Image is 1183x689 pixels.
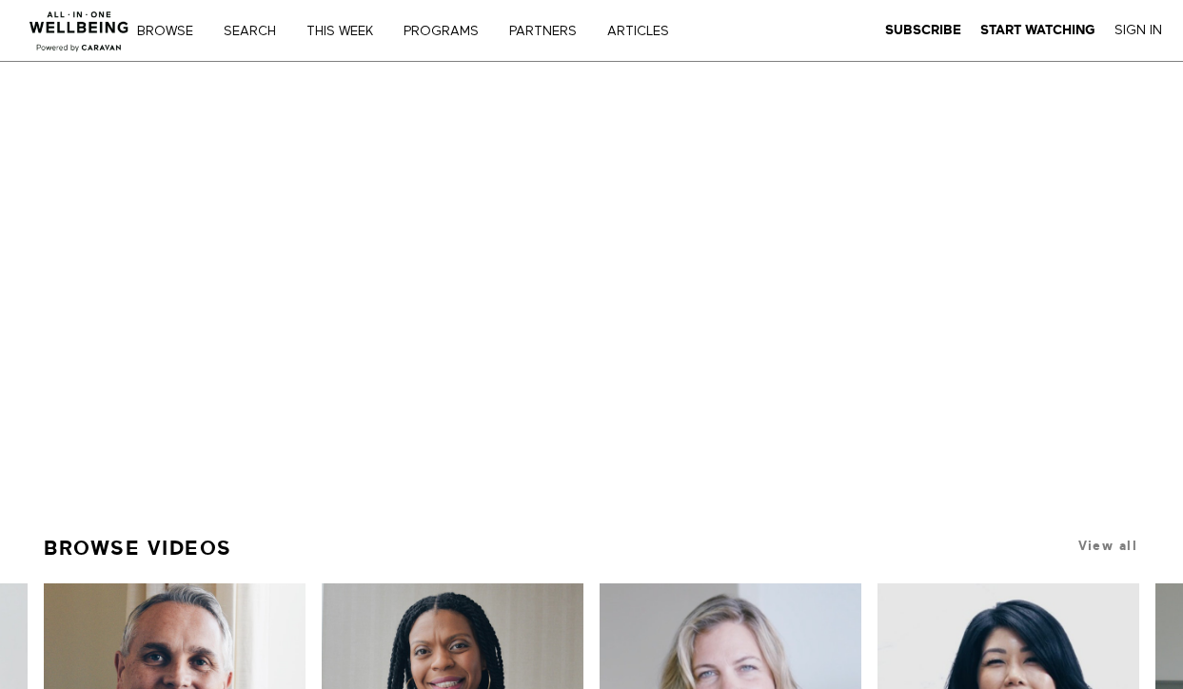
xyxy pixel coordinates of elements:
[150,21,708,40] nav: Primary
[217,25,296,38] a: Search
[44,528,232,568] a: Browse Videos
[503,25,597,38] a: PARTNERS
[1078,539,1137,553] a: View all
[980,22,1095,39] a: Start Watching
[885,23,961,37] strong: Subscribe
[885,22,961,39] a: Subscribe
[397,25,499,38] a: PROGRAMS
[1114,22,1162,39] a: Sign In
[300,25,393,38] a: THIS WEEK
[601,25,689,38] a: ARTICLES
[980,23,1095,37] strong: Start Watching
[130,25,213,38] a: Browse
